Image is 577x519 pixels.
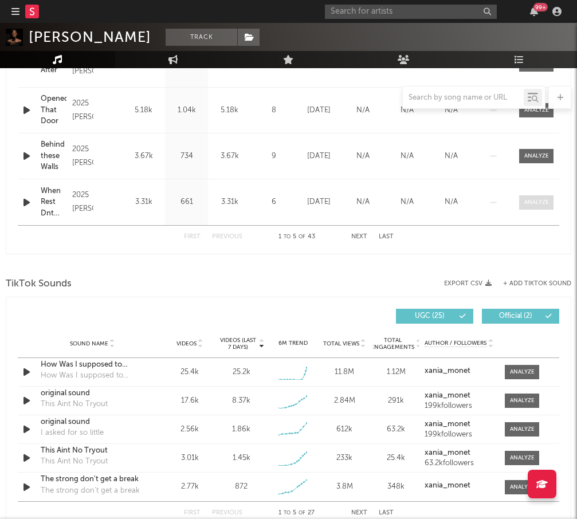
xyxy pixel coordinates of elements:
span: Videos (last 7 days) [218,337,257,351]
div: 11.8M [321,367,367,378]
span: to [284,234,291,239]
div: 348k [373,481,419,493]
span: TikTok Sounds [6,277,72,291]
button: Last [379,234,394,240]
div: 63.2k [373,424,419,435]
div: 9 [254,151,294,162]
div: 1.12M [373,367,419,378]
button: Next [351,510,367,516]
strong: xania_monet [425,449,470,457]
div: 1 5 43 [265,230,328,244]
strong: xania_monet [425,420,470,428]
div: N/A [388,105,426,116]
div: When Rest Dnt Rest Me [41,186,66,219]
div: 661 [168,196,205,208]
a: xania_monet [425,420,493,428]
button: Next [351,234,367,240]
div: This Aint No Tryout [41,456,108,467]
span: to [284,510,291,516]
div: 3.67k [125,151,162,162]
div: 17.6k [167,395,213,407]
div: [DATE] [300,151,338,162]
div: 2.84M [321,395,367,407]
button: Track [166,29,237,46]
div: N/A [432,105,470,116]
div: 734 [168,151,205,162]
a: This Aint No Tryout [41,445,144,457]
div: [PERSON_NAME] [29,29,151,46]
span: Total Views [323,340,359,347]
strong: xania_monet [425,482,470,489]
a: xania_monet [425,449,493,457]
div: N/A [432,196,470,208]
strong: xania_monet [425,392,470,399]
div: 2025 [PERSON_NAME] [72,97,93,124]
div: original sound [41,388,144,399]
span: Official ( 2 ) [489,313,542,320]
input: Search by song name or URL [403,93,524,103]
div: 199k followers [425,431,493,439]
div: 291k [373,395,419,407]
button: First [184,234,201,240]
button: UGC(25) [396,309,473,324]
a: Opened That Door [41,93,66,127]
div: 872 [235,481,248,493]
a: xania_monet [425,482,493,490]
span: Author / Followers [425,340,486,347]
div: 1.04k [168,105,205,116]
div: 25.4k [167,367,213,378]
div: [DATE] [300,105,338,116]
input: Search for artists [325,5,497,19]
div: 2025 [PERSON_NAME] [72,188,93,216]
div: 612k [321,424,367,435]
div: N/A [388,196,426,208]
a: How Was I supposed to Know? [41,359,144,371]
button: + Add TikTok Sound [503,281,571,287]
div: 6M Trend [270,339,316,348]
a: original sound [41,416,144,428]
button: + Add TikTok Sound [492,281,571,287]
div: N/A [344,196,382,208]
div: N/A [344,151,382,162]
div: 2025 [PERSON_NAME] [72,143,93,170]
a: xania_monet [425,392,493,400]
span: of [299,510,305,516]
div: 199k followers [425,402,493,410]
strong: xania_monet [425,367,470,375]
div: N/A [432,151,470,162]
div: This Aint No Tryout [41,399,108,410]
div: 3.67k [211,151,248,162]
button: Previous [212,234,242,240]
div: 233k [321,453,367,464]
div: 8 [254,105,294,116]
button: First [184,510,201,516]
button: Previous [212,510,242,516]
div: 3.01k [167,453,213,464]
div: 8.37k [232,395,250,407]
div: 5.18k [211,105,248,116]
div: 3.31k [125,196,162,208]
div: 99 + [533,3,548,11]
a: xania_monet [425,367,493,375]
div: N/A [344,105,382,116]
div: 1.86k [232,424,250,435]
span: Sound Name [70,340,108,347]
button: Official(2) [482,309,559,324]
span: of [299,234,305,239]
button: Export CSV [444,280,492,287]
div: 1.45k [233,453,250,464]
div: 2.77k [167,481,213,493]
div: 5.18k [125,105,162,116]
div: 25.2k [233,367,250,378]
div: The strong don't get a break [41,485,140,497]
span: Total Engagements [371,337,414,351]
button: Last [379,510,394,516]
a: Behind these Walls [41,139,66,173]
a: The strong don't get a break [41,474,144,485]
